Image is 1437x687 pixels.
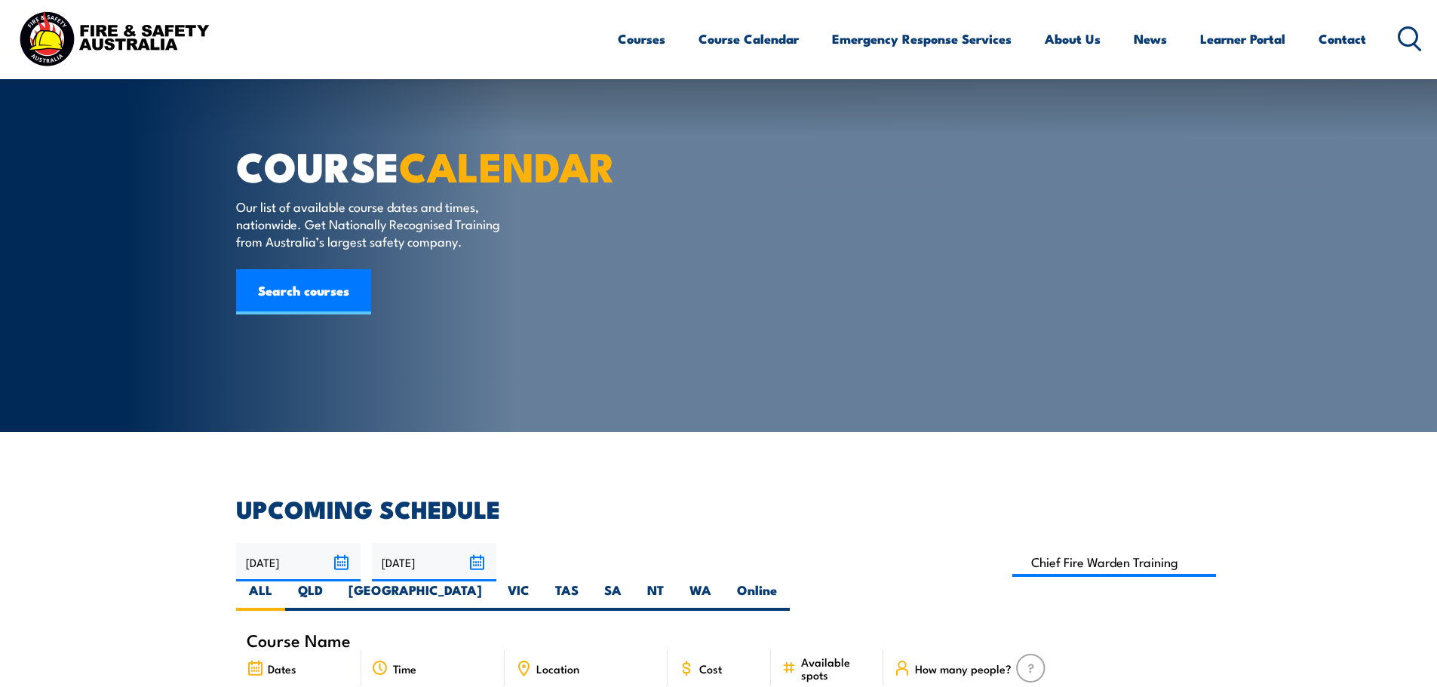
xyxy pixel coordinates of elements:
[677,581,724,611] label: WA
[1319,19,1366,59] a: Contact
[268,662,296,675] span: Dates
[801,655,873,681] span: Available spots
[236,498,1202,519] h2: UPCOMING SCHEDULE
[285,581,336,611] label: QLD
[618,19,665,59] a: Courses
[393,662,416,675] span: Time
[1200,19,1285,59] a: Learner Portal
[1012,547,1217,577] input: Search Course
[399,133,616,196] strong: CALENDAR
[591,581,634,611] label: SA
[536,662,579,675] span: Location
[495,581,542,611] label: VIC
[1134,19,1167,59] a: News
[634,581,677,611] label: NT
[336,581,495,611] label: [GEOGRAPHIC_DATA]
[236,148,609,183] h1: COURSE
[372,543,496,581] input: To date
[236,269,371,314] a: Search courses
[236,581,285,611] label: ALL
[247,633,351,646] span: Course Name
[542,581,591,611] label: TAS
[236,198,511,250] p: Our list of available course dates and times, nationwide. Get Nationally Recognised Training from...
[1045,19,1101,59] a: About Us
[724,581,790,611] label: Online
[236,543,361,581] input: From date
[699,19,799,59] a: Course Calendar
[915,662,1012,675] span: How many people?
[832,19,1012,59] a: Emergency Response Services
[699,662,722,675] span: Cost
